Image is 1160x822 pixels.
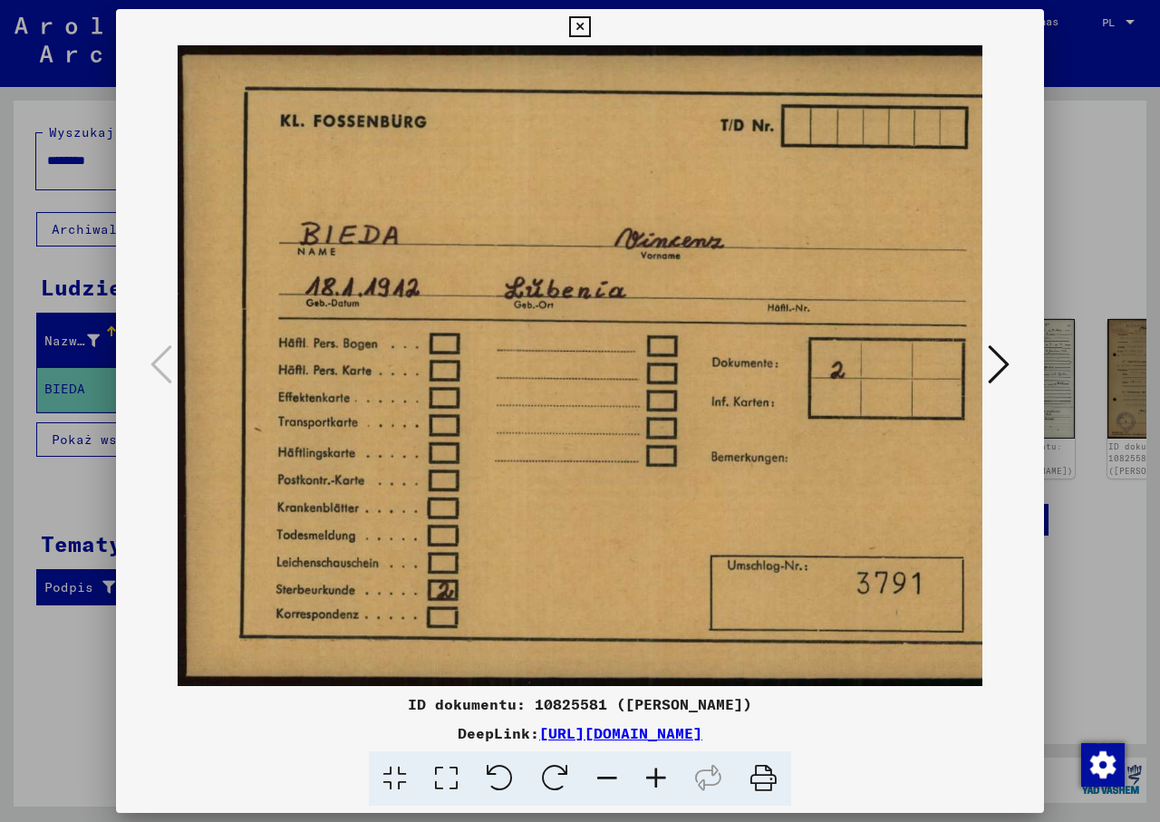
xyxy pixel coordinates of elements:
[1080,742,1124,786] div: Zmiana zgody
[1081,743,1125,787] img: Zmiana zgody
[458,724,539,742] font: DeepLink:
[178,45,1071,686] img: 001.jpg
[539,724,702,742] a: [URL][DOMAIN_NAME]
[408,695,752,713] font: ID dokumentu: 10825581 ([PERSON_NAME])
